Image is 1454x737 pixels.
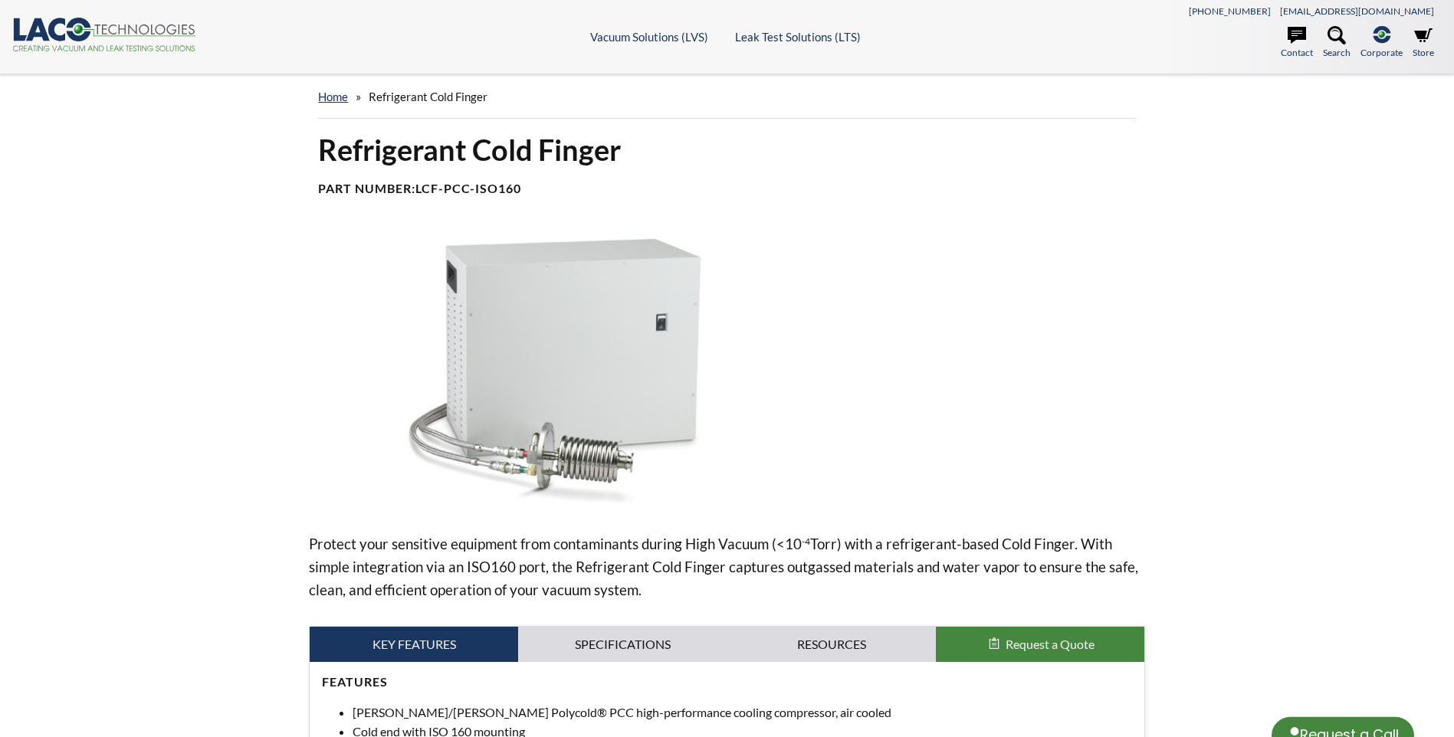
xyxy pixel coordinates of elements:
a: Search [1323,26,1351,60]
a: [PHONE_NUMBER] [1189,5,1271,17]
img: Refrigerant Cold Finger and Chiller image [309,234,798,508]
a: Vacuum Solutions (LVS) [590,30,708,44]
div: » [318,75,1135,119]
a: Leak Test Solutions (LTS) [735,30,861,44]
h1: Refrigerant Cold Finger [318,131,1135,169]
a: Resources [727,627,936,662]
a: Specifications [518,627,727,662]
a: Store [1413,26,1434,60]
span: Request a Quote [1006,637,1095,651]
p: Protect your sensitive equipment from contaminants during High Vacuum (<10 Torr) with a refrigera... [309,532,1144,601]
b: LCF-PCC-ISO160 [415,181,521,195]
a: home [318,90,348,103]
button: Request a Quote [936,627,1144,662]
a: Key Features [310,627,518,662]
li: [PERSON_NAME]/[PERSON_NAME] Polycold® PCC high-performance cooling compressor, air cooled [353,703,1131,722]
span: Refrigerant Cold Finger [369,90,487,103]
span: Corporate [1360,45,1403,60]
a: Contact [1281,26,1313,60]
sup: -4 [802,536,810,547]
a: [EMAIL_ADDRESS][DOMAIN_NAME] [1280,5,1434,17]
h4: Features [322,674,1131,690]
h4: Part Number: [318,181,1135,197]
